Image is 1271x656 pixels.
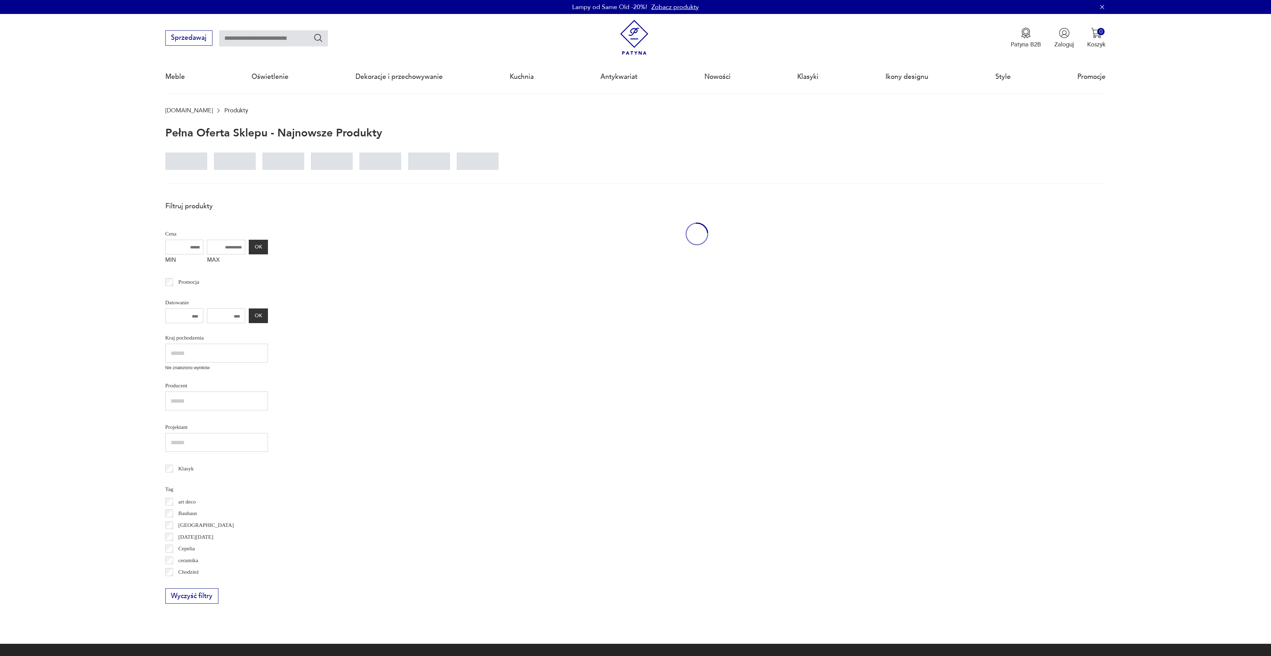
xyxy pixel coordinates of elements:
p: [DATE][DATE] [178,532,213,542]
button: Patyna B2B [1011,28,1041,49]
p: Cepelia [178,544,195,553]
p: Nie znaleziono wyników [165,365,268,371]
p: Bauhaus [178,509,197,518]
button: Wyczyść filtry [165,588,218,604]
p: Projektant [165,423,268,432]
p: Koszyk [1087,40,1106,49]
p: Promocja [178,277,199,286]
p: Patyna B2B [1011,40,1041,49]
p: Zaloguj [1054,40,1074,49]
img: Ikonka użytkownika [1059,28,1070,38]
label: MIN [165,254,204,268]
p: ceramika [178,556,198,565]
button: Szukaj [313,33,323,43]
button: OK [249,240,268,254]
a: Meble [165,61,185,93]
p: Lampy od Same Old -20%! [572,3,647,12]
button: Sprzedawaj [165,30,212,46]
a: Nowości [704,61,731,93]
a: Sprzedawaj [165,36,212,41]
a: Antykwariat [600,61,637,93]
h1: Pełna oferta sklepu - najnowsze produkty [165,127,382,139]
button: OK [249,308,268,323]
img: Ikona medalu [1020,28,1031,38]
div: 0 [1097,28,1105,35]
p: Produkty [224,107,248,114]
p: art deco [178,497,196,506]
label: MAX [207,254,245,268]
p: Cena [165,229,268,238]
p: [GEOGRAPHIC_DATA] [178,521,234,530]
p: Tag [165,485,268,494]
a: Oświetlenie [252,61,289,93]
p: Filtruj produkty [165,202,268,211]
div: oval-loading [686,197,708,270]
button: Zaloguj [1054,28,1074,49]
p: Datowanie [165,298,268,307]
p: Producent [165,381,268,390]
p: Chodzież [178,567,199,576]
a: Ikony designu [885,61,928,93]
a: Ikona medaluPatyna B2B [1011,28,1041,49]
a: Style [995,61,1011,93]
img: Ikona koszyka [1091,28,1102,38]
a: Klasyki [797,61,818,93]
p: Klasyk [178,464,194,473]
a: Kuchnia [510,61,534,93]
button: 0Koszyk [1087,28,1106,49]
a: [DOMAIN_NAME] [165,107,213,114]
a: Promocje [1077,61,1106,93]
a: Dekoracje i przechowywanie [356,61,443,93]
a: Zobacz produkty [651,3,699,12]
img: Patyna - sklep z meblami i dekoracjami vintage [617,20,652,55]
p: Ćmielów [178,579,198,588]
p: Kraj pochodzenia [165,333,268,342]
